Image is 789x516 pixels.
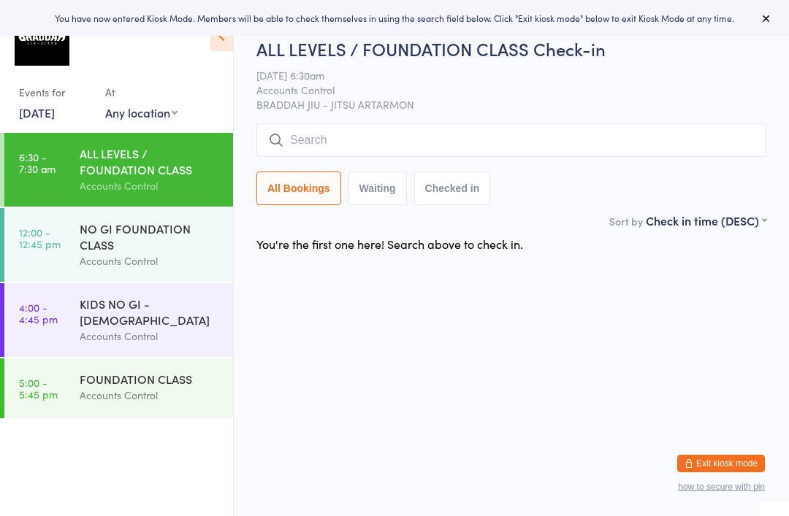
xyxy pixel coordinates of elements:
[256,236,523,252] div: You're the first one here! Search above to check in.
[80,387,221,404] div: Accounts Control
[19,151,56,174] time: 6:30 - 7:30 am
[256,68,744,82] span: [DATE] 6:30am
[19,104,55,120] a: [DATE]
[80,371,221,387] div: FOUNDATION CLASS
[256,36,766,61] h2: ALL LEVELS / FOUNDATION CLASS Check-in
[19,80,91,104] div: Events for
[105,104,178,120] div: Any location
[348,172,407,205] button: Waiting
[15,11,69,66] img: Braddah Jiu Jitsu Artarmon
[414,172,491,205] button: Checked in
[256,97,766,112] span: BRADDAH JIU - JITSU ARTARMON
[19,377,58,400] time: 5:00 - 5:45 pm
[4,208,233,282] a: 12:00 -12:45 pmNO GI FOUNDATION CLASSAccounts Control
[256,82,744,97] span: Accounts Control
[678,482,765,492] button: how to secure with pin
[23,12,766,24] div: You have now entered Kiosk Mode. Members will be able to check themselves in using the search fie...
[646,212,766,228] div: Check in time (DESC)
[256,123,766,157] input: Search
[19,226,61,250] time: 12:00 - 12:45 pm
[80,253,221,269] div: Accounts Control
[609,214,643,228] label: Sort by
[80,220,221,253] div: NO GI FOUNDATION CLASS
[4,358,233,418] a: 5:00 -5:45 pmFOUNDATION CLASSAccounts Control
[80,177,221,194] div: Accounts Control
[80,296,221,328] div: KIDS NO GI - [DEMOGRAPHIC_DATA]
[677,455,765,472] button: Exit kiosk mode
[80,145,221,177] div: ALL LEVELS / FOUNDATION CLASS
[80,328,221,344] div: Accounts Control
[256,172,341,205] button: All Bookings
[4,283,233,357] a: 4:00 -4:45 pmKIDS NO GI - [DEMOGRAPHIC_DATA]Accounts Control
[4,133,233,207] a: 6:30 -7:30 amALL LEVELS / FOUNDATION CLASSAccounts Control
[105,80,178,104] div: At
[19,301,58,325] time: 4:00 - 4:45 pm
